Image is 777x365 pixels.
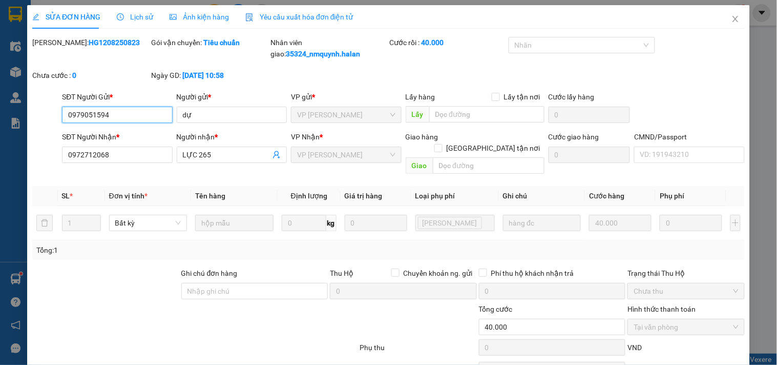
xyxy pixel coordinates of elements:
[549,107,631,123] input: Cước lấy hàng
[291,133,320,141] span: VP Nhận
[36,215,53,231] button: delete
[660,192,684,200] span: Phụ phí
[503,215,581,231] input: Ghi Chú
[418,217,482,229] span: Lưu kho
[330,269,353,277] span: Thu Hộ
[32,37,149,48] div: [PERSON_NAME]:
[270,37,387,59] div: Nhân viên giao:
[589,215,652,231] input: 0
[152,70,268,81] div: Ngày GD:
[549,147,631,163] input: Cước giao hàng
[499,186,585,206] th: Ghi chú
[245,13,254,22] img: icon
[479,305,513,313] span: Tổng cước
[297,107,395,123] span: VP Hoàng Gia
[32,70,149,81] div: Chưa cước :
[177,131,287,143] div: Người nhận
[286,50,360,58] b: 35324_nmquynh.halan
[183,71,224,79] b: [DATE] 10:58
[272,151,281,159] span: user-add
[32,13,39,21] span: edit
[62,192,70,200] span: SL
[389,37,506,48] div: Cước rồi :
[730,215,741,231] button: plus
[433,157,544,174] input: Dọc đường
[634,319,738,335] span: Tại văn phòng
[731,15,740,23] span: close
[406,106,429,123] span: Lấy
[589,192,624,200] span: Cước hàng
[204,38,240,47] b: Tiêu chuẩn
[291,192,327,200] span: Định lượng
[406,157,433,174] span: Giao
[345,215,407,231] input: 0
[170,13,177,21] span: picture
[291,91,401,103] div: VP gửi
[195,192,225,200] span: Tên hàng
[181,269,238,277] label: Ghi chú đơn hàng
[62,131,172,143] div: SĐT Người Nhận
[62,91,172,103] div: SĐT Người Gửi
[721,5,750,34] button: Close
[170,13,229,21] span: Ảnh kiện hàng
[359,342,477,360] div: Phụ thu
[549,133,599,141] label: Cước giao hàng
[345,192,383,200] span: Giá trị hàng
[421,38,444,47] b: 40.000
[181,283,328,299] input: Ghi chú đơn hàng
[406,133,438,141] span: Giao hàng
[32,13,100,21] span: SỬA ĐƠN HÀNG
[115,215,181,231] span: Bất kỳ
[72,71,76,79] b: 0
[634,283,738,299] span: Chưa thu
[443,143,544,154] span: [GEOGRAPHIC_DATA] tận nơi
[117,13,124,21] span: clock-circle
[400,268,477,279] span: Chuyển khoản ng. gửi
[627,305,696,313] label: Hình thức thanh toán
[195,215,274,231] input: VD: Bàn, Ghế
[36,245,301,256] div: Tổng: 1
[326,215,337,231] span: kg
[411,186,499,206] th: Loại phụ phí
[429,106,544,123] input: Dọc đường
[245,13,353,21] span: Yêu cầu xuất hóa đơn điện tử
[627,268,744,279] div: Trạng thái Thu Hộ
[89,38,140,47] b: HG1208250823
[487,268,578,279] span: Phí thu hộ khách nhận trả
[634,131,744,143] div: CMND/Passport
[177,91,287,103] div: Người gửi
[549,93,595,101] label: Cước lấy hàng
[423,217,477,229] span: [PERSON_NAME]
[500,91,544,103] span: Lấy tận nơi
[109,192,148,200] span: Đơn vị tính
[406,93,435,101] span: Lấy hàng
[152,37,268,48] div: Gói vận chuyển:
[297,147,395,163] span: VP Nguyễn Trãi
[117,13,153,21] span: Lịch sử
[627,343,642,352] span: VND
